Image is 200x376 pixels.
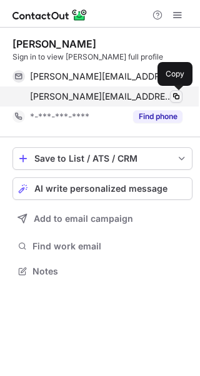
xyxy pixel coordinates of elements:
span: [PERSON_NAME][EMAIL_ADDRESS][DOMAIN_NAME] [30,71,173,82]
button: AI write personalized message [12,177,192,200]
span: Notes [32,266,187,277]
span: Find work email [32,241,187,252]
div: Save to List / ATS / CRM [34,154,171,164]
button: Reveal Button [133,110,182,123]
div: [PERSON_NAME] [12,38,96,50]
span: [PERSON_NAME][EMAIL_ADDRESS][DOMAIN_NAME] [30,91,173,102]
span: Add to email campaign [34,214,133,224]
button: Find work email [12,238,192,255]
div: Sign in to view [PERSON_NAME] full profile [12,51,192,63]
button: Notes [12,263,192,280]
button: save-profile-one-click [12,147,192,170]
span: AI write personalized message [34,184,167,194]
img: ContactOut v5.3.10 [12,8,87,23]
button: Add to email campaign [12,207,192,230]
